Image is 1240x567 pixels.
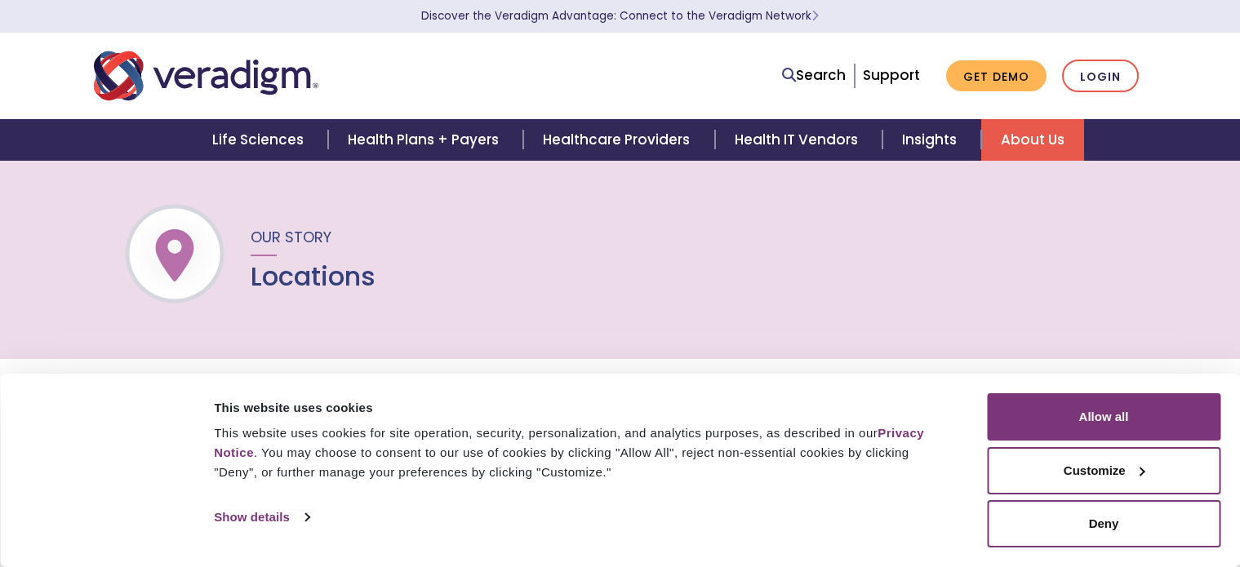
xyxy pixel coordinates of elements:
[421,8,819,24] a: Discover the Veradigm Advantage: Connect to the Veradigm NetworkLearn More
[328,119,523,161] a: Health Plans + Payers
[214,505,309,529] a: Show details
[193,119,328,161] a: Life Sciences
[251,261,376,292] h1: Locations
[987,500,1220,547] button: Deny
[94,49,318,103] img: Veradigm logo
[214,423,950,482] div: This website uses cookies for site operation, security, personalization, and analytics purposes, ...
[715,119,882,161] a: Health IT Vendors
[782,64,846,86] a: Search
[863,65,920,85] a: Support
[251,227,331,247] span: Our Story
[981,119,1084,161] a: About Us
[811,8,819,24] span: Learn More
[523,119,714,161] a: Healthcare Providers
[882,119,981,161] a: Insights
[946,60,1047,92] a: Get Demo
[987,447,1220,494] button: Customize
[214,398,950,418] div: This website uses cookies
[987,393,1220,441] button: Allow all
[1062,60,1139,93] a: Login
